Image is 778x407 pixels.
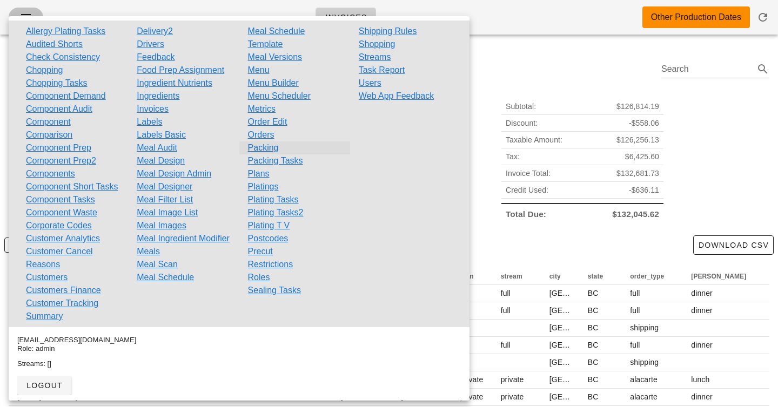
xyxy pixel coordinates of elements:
[621,268,682,285] th: order_type: Not sorted. Activate to sort ascending.
[248,245,273,258] a: Precut
[691,392,713,401] span: dinner
[630,358,659,367] span: shipping
[137,25,173,38] a: Delivery2
[588,273,603,280] span: state
[137,180,192,193] a: Meal Designer
[26,381,63,390] span: logout
[549,323,629,332] span: [GEOGRAPHIC_DATA]
[691,289,713,297] span: dinner
[452,268,492,285] th: plan: Not sorted. Activate to sort ascending.
[137,232,230,245] a: Meal Ingredient Modifier
[359,77,381,90] a: Users
[248,258,293,271] a: Restrictions
[248,128,274,141] a: Orders
[588,289,599,297] span: BC
[4,238,74,253] button: Add Filter
[248,51,303,64] a: Meal Versions
[17,336,461,344] div: [EMAIL_ADDRESS][DOMAIN_NAME]
[506,151,520,162] span: Tax:
[492,268,541,285] th: stream: Not sorted. Activate to sort ascending.
[693,235,774,255] button: Download CSV
[248,141,279,154] a: Packing
[460,375,484,384] span: private
[501,341,511,349] span: full
[549,306,629,315] span: [GEOGRAPHIC_DATA]
[137,38,164,51] a: Drivers
[630,323,659,332] span: shipping
[26,51,100,64] a: Check Consistency
[17,344,461,353] div: Role: admin
[588,306,599,315] span: BC
[137,245,160,258] a: Meals
[26,38,83,51] a: Audited Shorts
[137,103,169,116] a: Invoices
[549,375,629,384] span: [GEOGRAPHIC_DATA]
[359,38,395,51] a: Shopping
[501,273,522,280] span: stream
[325,13,367,22] span: Invoices
[630,273,664,280] span: order_type
[359,51,391,64] a: Streams
[460,392,484,401] span: private
[248,77,299,90] a: Menu Builder
[26,103,92,116] a: Component Audit
[691,375,709,384] span: lunch
[506,208,546,220] span: Total Due:
[26,116,119,141] a: Component Comparison
[506,167,551,179] span: Invoice Total:
[137,167,211,180] a: Meal Design Admin
[630,375,658,384] span: alacarte
[26,232,100,245] a: Customer Analytics
[549,358,629,367] span: [GEOGRAPHIC_DATA]
[501,392,524,401] span: private
[579,268,622,285] th: state: Not sorted. Activate to sort ascending.
[137,51,175,64] a: Feedback
[359,64,405,77] a: Task Report
[359,90,434,103] a: Web App Feedback
[248,103,276,116] a: Metrics
[26,77,88,90] a: Chopping Tasks
[630,341,640,349] span: full
[612,208,659,220] span: $132,045.62
[682,268,764,285] th: tod: Not sorted. Activate to sort ascending.
[26,180,118,193] a: Component Short Tasks
[506,117,538,129] span: Discount:
[248,219,290,232] a: Plating T V
[588,375,599,384] span: BC
[17,376,71,395] button: logout
[629,117,659,129] span: -$558.06
[616,167,659,179] span: $132,681.73
[26,245,119,271] a: Customer Cancel Reasons
[588,341,599,349] span: BC
[549,392,629,401] span: [GEOGRAPHIC_DATA]
[501,306,511,315] span: full
[651,11,741,24] div: Other Production Dates
[506,134,562,146] span: Taxable Amount:
[691,341,713,349] span: dinner
[248,271,270,284] a: Roles
[698,241,769,249] span: Download CSV
[248,25,341,51] a: Meal Schedule Template
[316,8,376,27] a: Invoices
[137,128,186,141] a: Labels Basic
[248,206,304,219] a: Plating Tasks2
[26,141,91,154] a: Component Prep
[137,141,177,154] a: Meal Audit
[137,77,212,90] a: Ingredient Nutrients
[248,64,270,77] a: Menu
[26,297,119,323] a: Customer Tracking Summary
[137,64,224,77] a: Food Prep Assignment
[26,284,101,297] a: Customers Finance
[248,116,287,128] a: Order Edit
[630,392,658,401] span: alacarte
[501,375,524,384] span: private
[137,258,178,271] a: Meal Scan
[248,167,270,180] a: Plans
[549,341,629,349] span: [GEOGRAPHIC_DATA]
[248,154,303,167] a: Packing Tasks
[501,289,511,297] span: full
[137,206,198,219] a: Meal Image List
[506,100,536,112] span: Subtotal:
[629,184,659,196] span: -$636.11
[549,289,629,297] span: [GEOGRAPHIC_DATA]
